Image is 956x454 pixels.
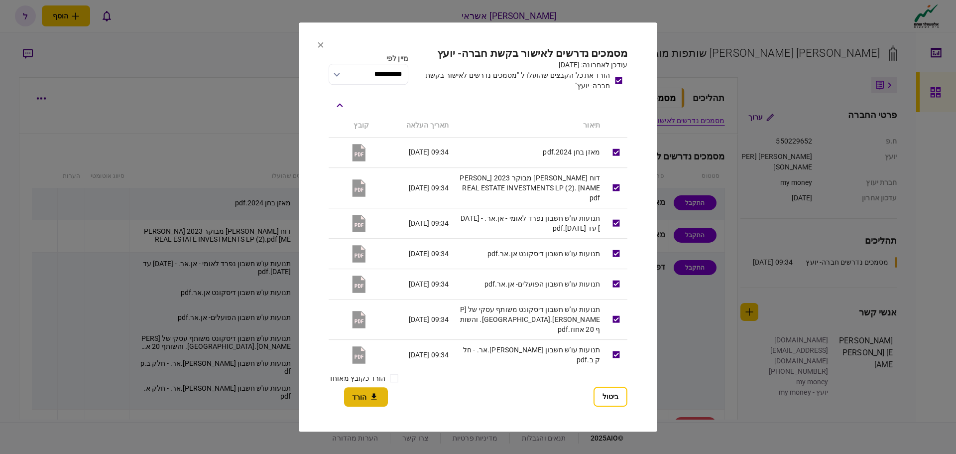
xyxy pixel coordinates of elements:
[454,167,605,208] td: דוח [PERSON_NAME] מבוקר 2023 [PERSON_NAME] REAL ESTATE INVESTMENTS LP (2).pdf
[454,238,605,269] td: תנועות עו'ש חשבון דיסקונט אן.אר.pdf
[374,137,454,167] td: 09:34 [DATE]
[454,208,605,238] td: תנועות עו'ש חשבון נפרד לאומי - אן.אר. - [DATE] עד [DATE].pdf
[594,387,627,407] button: ביטול
[413,47,627,60] h2: מסמכים נדרשים לאישור בקשת חברה- יועץ
[374,299,454,339] td: 09:34 [DATE]
[374,339,454,370] td: 09:34 [DATE]
[344,387,388,407] button: הורד
[413,60,627,70] div: עודכן לאחרונה: [DATE]
[454,339,605,370] td: תנועות עו'ש חשבון [PERSON_NAME].אר. - חלק ב.pdf
[374,269,454,299] td: 09:34 [DATE]
[374,167,454,208] td: 09:34 [DATE]
[329,114,374,138] th: קובץ
[454,299,605,339] td: תנועות עו'ש חשבון דיסקונט משותף עסקי של [PERSON_NAME].[GEOGRAPHIC_DATA]. והשותף 20 אחוז.pdf
[374,238,454,269] td: 09:34 [DATE]
[454,137,605,167] td: מאזן בחן 2024.pdf
[454,114,605,138] th: תיאור
[374,208,454,238] td: 09:34 [DATE]
[454,269,605,299] td: תנועות עו'ש חשבון הפועלים- אן.אר.pdf
[413,70,610,91] div: הורד את כל הקבצים שהועלו ל "מסמכים נדרשים לאישור בקשת חברה- יועץ"
[374,114,454,138] th: תאריך העלאה
[329,53,408,64] div: מיין לפי
[329,373,385,384] label: הורד כקובץ מאוחד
